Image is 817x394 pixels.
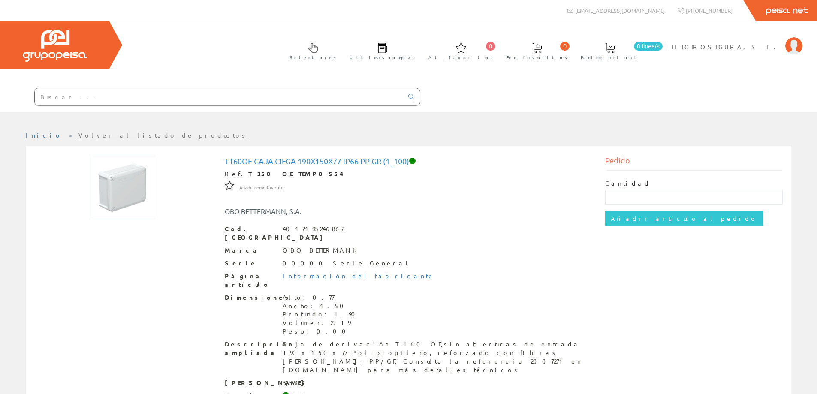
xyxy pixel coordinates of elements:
div: OBO BETTERMANN, S.A. [218,206,440,216]
div: 00000 Serie General [283,259,411,268]
span: [PERSON_NAME] [225,379,276,387]
div: Peso: 0.00 [283,327,360,336]
strong: T 350 OE TEMP0554 [248,170,344,177]
span: Últimas compras [350,53,415,62]
span: 0 [560,42,570,51]
div: OBO BETTERMANN [283,246,359,255]
div: Profundo: 1.90 [283,310,360,319]
a: Añadir como favorito [239,183,283,191]
div: Ancho: 1.50 [283,302,360,310]
input: Añadir artículo al pedido [605,211,763,226]
span: Cod. [GEOGRAPHIC_DATA] [225,225,276,242]
span: 0 [486,42,495,51]
a: 0 línea/s Pedido actual [572,36,665,65]
span: Art. favoritos [428,53,493,62]
div: Ref. [225,170,593,178]
label: Cantidad [605,179,651,188]
span: Dimensiones [225,293,276,302]
span: Añadir como favorito [239,184,283,191]
span: ELECTROSEGURA, S.L. [672,42,781,51]
a: Inicio [26,131,62,139]
a: Últimas compras [341,36,419,65]
span: Pedido actual [581,53,639,62]
div: 3,59 € [283,379,306,387]
div: Volumen: 2.19 [283,319,360,327]
h1: T160oe Caja Ciega 190x150x77 Ip66 Pp Gr (1_100) [225,157,593,165]
div: Pedido [605,155,783,171]
img: Foto artículo T160oe Caja Ciega 190x150x77 Ip66 Pp Gr (1_100) (150x150) [91,155,155,219]
img: Grupo Peisa [23,30,87,62]
a: Volver al listado de productos [78,131,248,139]
span: Página artículo [225,272,276,289]
div: 4012195246862 [283,225,344,233]
span: Descripción ampliada [225,340,276,357]
span: Serie [225,259,276,268]
span: Selectores [290,53,336,62]
span: Ped. favoritos [506,53,567,62]
span: Marca [225,246,276,255]
div: Alto: 0.77 [283,293,360,302]
span: [EMAIL_ADDRESS][DOMAIN_NAME] [575,7,665,14]
span: [PHONE_NUMBER] [686,7,733,14]
a: ELECTROSEGURA, S.L. [672,36,802,44]
input: Buscar ... [35,88,403,105]
span: 0 línea/s [634,42,663,51]
a: Selectores [281,36,341,65]
a: Información del fabricante [283,272,434,280]
div: Caja de derivación T 160 OE,sin aberturas de entrada 190x150x77 Polipropileno, reforzado con fibr... [283,340,593,374]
